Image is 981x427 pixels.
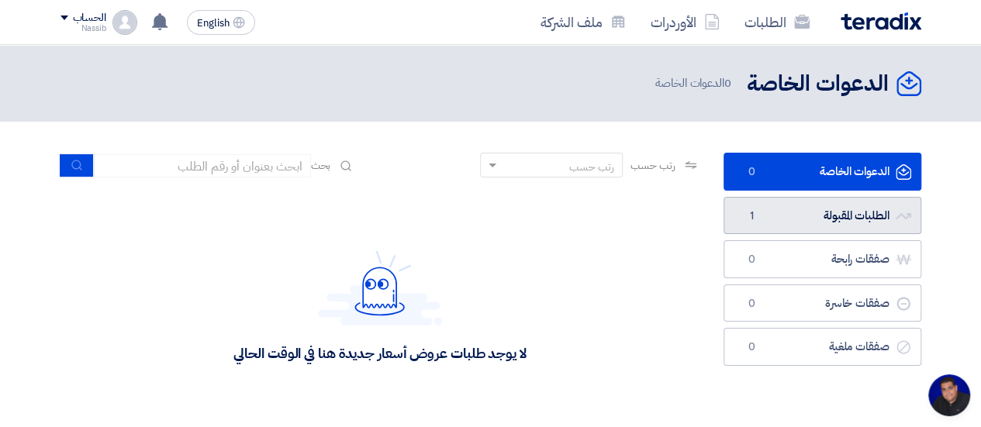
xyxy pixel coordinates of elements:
img: Teradix logo [841,12,921,30]
div: لا يوجد طلبات عروض أسعار جديدة هنا في الوقت الحالي [233,344,526,362]
span: 1 [743,208,762,224]
button: English [187,10,255,35]
div: رتب حسب [569,159,614,175]
span: بحث [311,157,331,174]
span: الدعوات الخاصة [655,74,734,92]
img: Hello [318,250,442,325]
div: الحساب [73,12,106,25]
span: 0 [743,164,762,180]
span: English [197,18,230,29]
input: ابحث بعنوان أو رقم الطلب [94,154,311,177]
span: 0 [743,339,762,355]
h2: الدعوات الخاصة [747,69,889,99]
span: 0 [743,252,762,267]
a: صفقات خاسرة0 [724,284,921,322]
img: profile_test.png [112,10,137,35]
a: الطلبات [732,4,822,40]
span: رتب حسب [630,157,675,174]
span: 0 [743,296,762,312]
a: الدعوات الخاصة0 [724,153,921,191]
a: صفقات رابحة0 [724,240,921,278]
a: الطلبات المقبولة1 [724,197,921,235]
a: ملف الشركة [528,4,638,40]
a: صفقات ملغية0 [724,328,921,366]
a: فتح المحادثة [928,374,970,416]
span: 0 [724,74,731,91]
div: Nassib [60,24,106,33]
a: الأوردرات [638,4,732,40]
